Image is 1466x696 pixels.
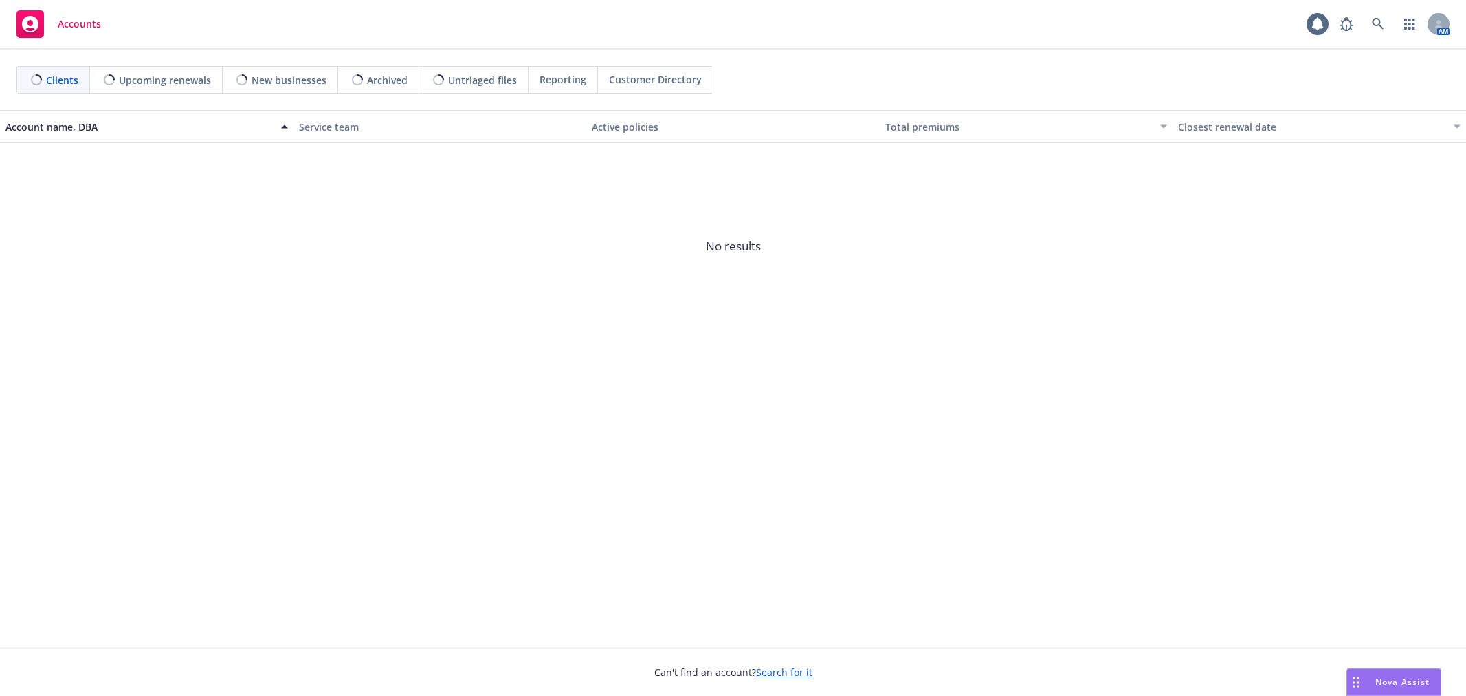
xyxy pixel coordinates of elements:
span: Untriaged files [448,73,517,87]
div: Closest renewal date [1178,120,1445,134]
a: Search for it [756,666,812,679]
span: Archived [367,73,408,87]
span: Accounts [58,19,101,30]
span: Upcoming renewals [119,73,211,87]
button: Service team [293,110,587,143]
span: Nova Assist [1375,676,1430,688]
a: Accounts [11,5,107,43]
a: Switch app [1396,10,1423,38]
span: Reporting [540,72,586,87]
button: Nova Assist [1346,668,1441,696]
span: Clients [46,73,78,87]
div: Service team [299,120,581,134]
span: Customer Directory [609,72,702,87]
span: New businesses [252,73,326,87]
button: Total premiums [880,110,1173,143]
a: Report a Bug [1333,10,1360,38]
button: Active policies [586,110,880,143]
button: Closest renewal date [1173,110,1466,143]
span: Can't find an account? [654,665,812,679]
div: Total premiums [885,120,1153,134]
div: Account name, DBA [5,120,273,134]
a: Search [1364,10,1392,38]
div: Drag to move [1347,669,1364,695]
div: Active policies [592,120,874,134]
